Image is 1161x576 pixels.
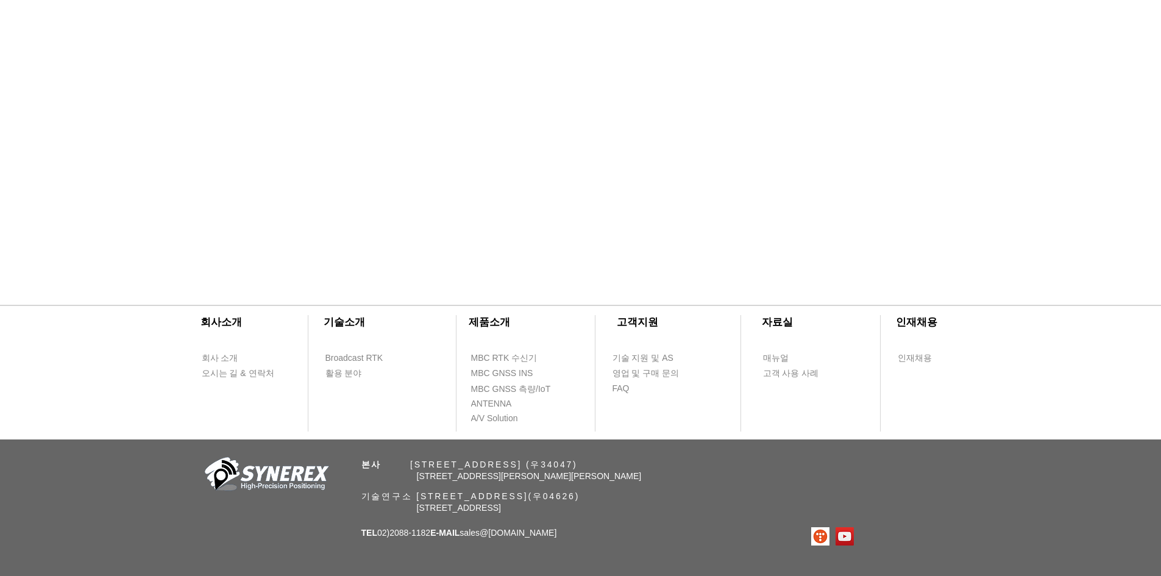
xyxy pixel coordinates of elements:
span: 매뉴얼 [763,352,789,364]
span: A/V Solution [471,413,518,425]
a: 매뉴얼 [762,350,833,366]
span: E-MAIL [430,528,460,538]
a: ANTENNA [470,396,541,411]
a: 인재채용 [897,350,955,366]
span: Broadcast RTK [325,352,383,364]
a: A/V Solution [470,411,541,426]
span: 기술 지원 및 AS [612,352,673,364]
a: MBC GNSS 측량/IoT [470,382,577,397]
img: 유튜브 사회 아이콘 [836,527,854,546]
a: 기술 지원 및 AS [612,350,703,366]
a: 오시는 길 & 연락처 [201,366,283,381]
span: ​회사소개 [201,316,242,328]
span: FAQ [612,383,630,395]
a: 영업 및 구매 문의 [612,366,682,381]
img: 티스토리로고 [811,527,829,546]
span: MBC RTK 수신기 [471,352,538,364]
span: MBC GNSS 측량/IoT [471,383,551,396]
a: FAQ [612,381,682,396]
iframe: Wix Chat [936,192,1161,576]
span: [STREET_ADDRESS] [417,503,501,513]
a: MBC RTK 수신기 [470,350,562,366]
span: 본사 [361,460,382,469]
a: Broadcast RTK [325,350,395,366]
span: 영업 및 구매 문의 [612,368,680,380]
span: TEL [361,528,377,538]
ul: SNS 모음 [811,527,854,546]
span: 회사 소개 [202,352,238,364]
a: @[DOMAIN_NAME] [480,528,556,538]
span: 고객 사용 사례 [763,368,819,380]
span: MBC GNSS INS [471,368,533,380]
span: 활용 분야 [325,368,362,380]
a: 고객 사용 사례 [762,366,833,381]
span: ​기술소개 [324,316,365,328]
a: 회사 소개 [201,350,271,366]
span: 기술연구소 [STREET_ADDRESS](우04626) [361,491,580,501]
span: ANTENNA [471,398,512,410]
span: [STREET_ADDRESS][PERSON_NAME][PERSON_NAME] [417,471,642,481]
span: ​ [STREET_ADDRESS] (우34047) [361,460,578,469]
span: ​자료실 [762,316,793,328]
span: ​인재채용 [896,316,937,328]
span: 02)2088-1182 sales [361,528,557,538]
span: ​제품소개 [469,316,510,328]
a: 활용 분야 [325,366,395,381]
span: ​고객지원 [617,316,658,328]
span: 오시는 길 & 연락처 [202,368,274,380]
span: 인재채용 [898,352,932,364]
img: 회사_로고-removebg-preview.png [198,456,332,496]
a: MBC GNSS INS [470,366,547,381]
